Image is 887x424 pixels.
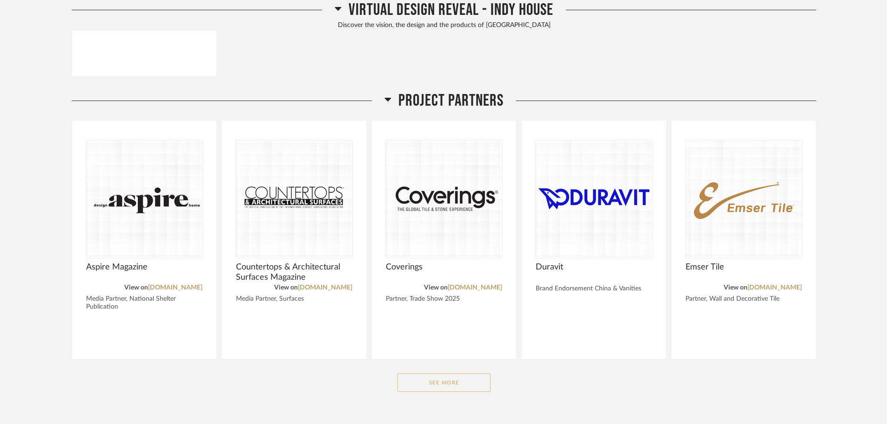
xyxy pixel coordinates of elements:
div: Brand Endorsement China & Vanities [536,285,652,293]
div: Discover the vision, the design and the products of [GEOGRAPHIC_DATA] [72,20,816,30]
span: View on [424,284,448,291]
img: undefined [236,141,352,257]
a: [DOMAIN_NAME] [148,284,202,291]
a: [DOMAIN_NAME] [747,284,802,291]
span: Coverings [386,262,502,272]
span: Countertops & Architectural Surfaces Magazine [236,262,352,283]
span: View on [724,284,747,291]
button: See More [397,373,491,392]
span: View on [124,284,148,291]
div: Media Partner, National Shelter Publication [86,295,202,311]
span: Aspire Magazine [86,262,202,272]
div: Partner, Trade Show 2025 [386,295,502,303]
div: Media Partner, Surfaces [236,295,352,303]
a: [DOMAIN_NAME] [448,284,502,291]
img: undefined [386,141,502,257]
div: Partner, Wall and Decorative Tile [685,295,802,303]
span: PROJECT PARTNERS [398,91,504,111]
img: undefined [685,141,802,257]
a: [DOMAIN_NAME] [298,284,352,291]
img: undefined [86,141,202,257]
img: undefined [536,141,652,257]
span: View on [274,284,298,291]
span: Duravit [536,262,652,272]
span: Emser Tile [685,262,802,272]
